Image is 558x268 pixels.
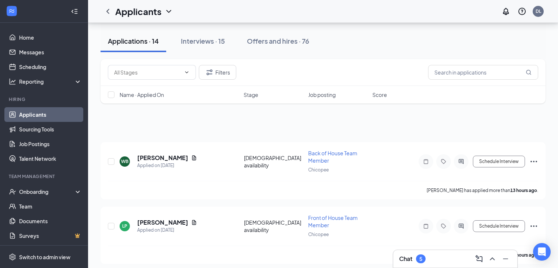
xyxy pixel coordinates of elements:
[8,7,15,15] svg: WorkstreamLogo
[19,137,82,151] a: Job Postings
[427,187,538,193] p: [PERSON_NAME] has applied more than .
[244,154,304,169] div: [DEMOGRAPHIC_DATA] availability
[308,91,336,98] span: Job posting
[19,45,82,59] a: Messages
[191,155,197,161] svg: Document
[19,214,82,228] a: Documents
[103,7,112,16] svg: ChevronLeft
[244,91,258,98] span: Stage
[422,223,430,229] svg: Note
[457,223,466,229] svg: ActiveChat
[488,254,497,263] svg: ChevronUp
[9,253,16,261] svg: Settings
[536,8,541,14] div: DL
[439,223,448,229] svg: Tag
[137,154,188,162] h5: [PERSON_NAME]
[120,91,164,98] span: Name · Applied On
[199,65,236,80] button: Filter Filters
[510,252,537,258] b: 15 hours ago
[122,223,127,229] div: LP
[19,253,70,261] div: Switch to admin view
[19,78,82,85] div: Reporting
[518,7,526,16] svg: QuestionInfo
[181,36,225,46] div: Interviews · 15
[19,228,82,243] a: SurveysCrown
[486,253,498,265] button: ChevronUp
[473,220,525,232] button: Schedule Interview
[473,156,525,167] button: Schedule Interview
[308,214,358,228] span: Front of House Team Member
[247,36,309,46] div: Offers and hires · 76
[244,219,304,233] div: [DEMOGRAPHIC_DATA] availability
[500,253,511,265] button: Minimize
[473,253,485,265] button: ComposeMessage
[308,167,329,173] span: Chicopee
[419,256,422,262] div: 5
[19,59,82,74] a: Scheduling
[137,218,188,227] h5: [PERSON_NAME]
[457,159,466,164] svg: ActiveChat
[19,188,76,195] div: Onboarding
[399,255,412,263] h3: Chat
[184,69,190,75] svg: ChevronDown
[137,227,197,234] div: Applied on [DATE]
[9,96,80,102] div: Hiring
[502,7,510,16] svg: Notifications
[19,199,82,214] a: Team
[529,222,538,231] svg: Ellipses
[428,65,538,80] input: Search in applications
[205,68,214,77] svg: Filter
[191,220,197,225] svg: Document
[115,5,161,18] h1: Applicants
[510,188,537,193] b: 13 hours ago
[121,158,128,164] div: WB
[114,68,181,76] input: All Stages
[9,173,80,180] div: Team Management
[422,159,430,164] svg: Note
[308,150,357,164] span: Back of House Team Member
[164,7,173,16] svg: ChevronDown
[19,30,82,45] a: Home
[137,162,197,169] div: Applied on [DATE]
[526,69,532,75] svg: MagnifyingGlass
[19,122,82,137] a: Sourcing Tools
[439,159,448,164] svg: Tag
[501,254,510,263] svg: Minimize
[9,78,16,85] svg: Analysis
[108,36,159,46] div: Applications · 14
[533,243,551,261] div: Open Intercom Messenger
[19,107,82,122] a: Applicants
[372,91,387,98] span: Score
[529,157,538,166] svg: Ellipses
[9,188,16,195] svg: UserCheck
[19,151,82,166] a: Talent Network
[71,8,78,15] svg: Collapse
[475,254,484,263] svg: ComposeMessage
[308,232,329,237] span: Chicopee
